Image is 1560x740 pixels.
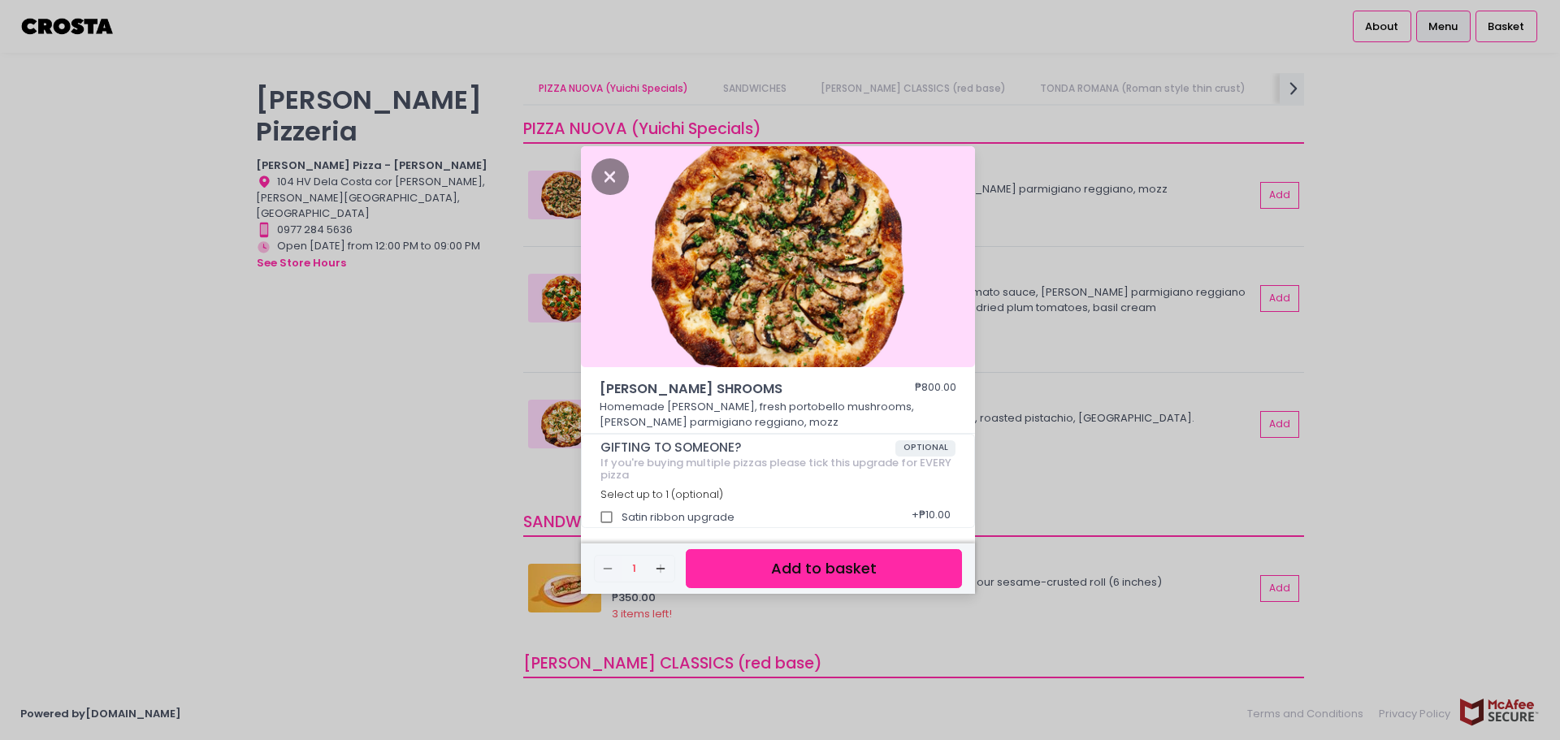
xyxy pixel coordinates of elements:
div: If you're buying multiple pizzas please tick this upgrade for EVERY pizza [600,457,956,482]
span: GIFTING TO SOMEONE? [600,440,895,455]
p: Homemade [PERSON_NAME], fresh portobello mushrooms, [PERSON_NAME] parmigiano reggiano, mozz [600,399,957,431]
div: + ₱10.00 [906,502,955,533]
img: SALCICCIA SHROOMS [581,146,975,367]
button: Close [591,167,629,184]
span: Select up to 1 (optional) [600,487,723,501]
div: ₱800.00 [915,379,956,399]
button: Add to basket [686,549,962,589]
span: [PERSON_NAME] SHROOMS [600,379,868,399]
span: OPTIONAL [895,440,956,457]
